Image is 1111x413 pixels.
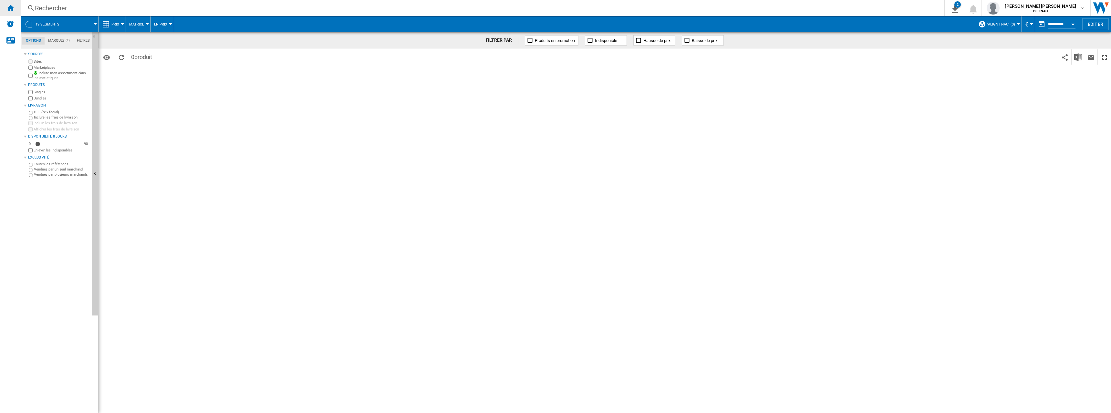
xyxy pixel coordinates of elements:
div: Rechercher [35,4,928,13]
label: Vendues par un seul marchand [34,167,89,172]
input: Afficher les frais de livraison [28,148,33,152]
div: 0 [27,141,32,146]
div: Prix [102,16,122,32]
button: Recharger [115,49,128,65]
button: Baisse de prix [682,35,724,46]
label: Marketplaces [34,65,89,70]
label: Bundles [34,96,89,101]
label: Inclure les frais de livraison [34,115,89,120]
div: Exclusivité [28,155,89,160]
button: Envoyer ce rapport par email [1085,49,1097,65]
span: "Align Fnac" (3) [987,22,1015,26]
div: Sources [28,52,89,57]
img: alerts-logo.svg [6,20,14,28]
label: OFF (prix facial) [34,110,89,115]
input: Inclure mon assortiment dans les statistiques [28,72,33,80]
button: md-calendar [1035,18,1048,31]
label: Afficher les frais de livraison [34,127,89,132]
input: Inclure les frais de livraison [29,116,33,120]
label: Sites [34,59,89,64]
button: Matrice [129,16,147,32]
input: Bundles [28,96,33,100]
button: Masquer [92,32,99,315]
label: Vendues par plusieurs marchands [34,172,89,177]
button: Editer [1083,18,1108,30]
label: Inclure les frais de livraison [34,121,89,126]
md-tab-item: Marques (*) [45,37,73,45]
button: Masquer [92,32,100,44]
md-menu: Currency [1022,16,1035,32]
input: Toutes les références [29,163,33,167]
button: € [1025,16,1032,32]
button: "Align Fnac" (3) [987,16,1018,32]
b: BE FNAC [1033,9,1048,13]
label: Inclure mon assortiment dans les statistiques [34,71,89,81]
span: Indisponible [595,38,617,43]
button: Open calendar [1067,17,1079,29]
input: Sites [28,59,33,64]
label: Enlever les indisponibles [34,148,89,153]
button: Options [100,51,113,63]
div: 19 segments [24,16,95,32]
input: Singles [28,90,33,94]
input: OFF (prix facial) [29,111,33,115]
input: Inclure les frais de livraison [28,121,33,125]
label: Toutes les références [34,162,89,167]
button: Produits en promotion [525,35,578,46]
div: FILTRER PAR [486,37,519,44]
button: Télécharger au format Excel [1072,49,1085,65]
div: "Align Fnac" (3) [978,16,1018,32]
button: Plein écran [1098,49,1111,65]
div: Produits [28,82,89,88]
span: Baisse de prix [692,38,717,43]
img: mysite-bg-18x18.png [34,71,37,75]
span: 0 [128,49,155,63]
md-slider: Disponibilité [34,141,81,147]
span: 19 segments [36,22,59,26]
span: Prix [111,22,119,26]
div: 2 [954,1,961,8]
span: Matrice [129,22,144,26]
button: Indisponible [585,35,627,46]
div: 90 [82,141,89,146]
md-tab-item: Options [22,37,45,45]
span: Hausse de prix [643,38,670,43]
input: Vendues par plusieurs marchands [29,173,33,177]
div: Disponibilité 8 Jours [28,134,89,139]
span: produit [134,54,152,60]
button: En Prix [154,16,171,32]
button: Prix [111,16,122,32]
span: [PERSON_NAME] [PERSON_NAME] [1005,3,1076,9]
img: profile.jpg [987,2,1000,15]
span: € [1025,21,1028,28]
input: Marketplaces [28,66,33,70]
span: Produits en promotion [535,38,575,43]
button: Partager ce bookmark avec d'autres [1058,49,1071,65]
input: Afficher les frais de livraison [28,127,33,131]
md-tab-item: Filtres [73,37,93,45]
span: En Prix [154,22,167,26]
div: Livraison [28,103,89,108]
label: Singles [34,90,89,95]
input: Vendues par un seul marchand [29,168,33,172]
button: Hausse de prix [633,35,675,46]
img: excel-24x24.png [1074,53,1082,61]
button: 19 segments [36,16,66,32]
